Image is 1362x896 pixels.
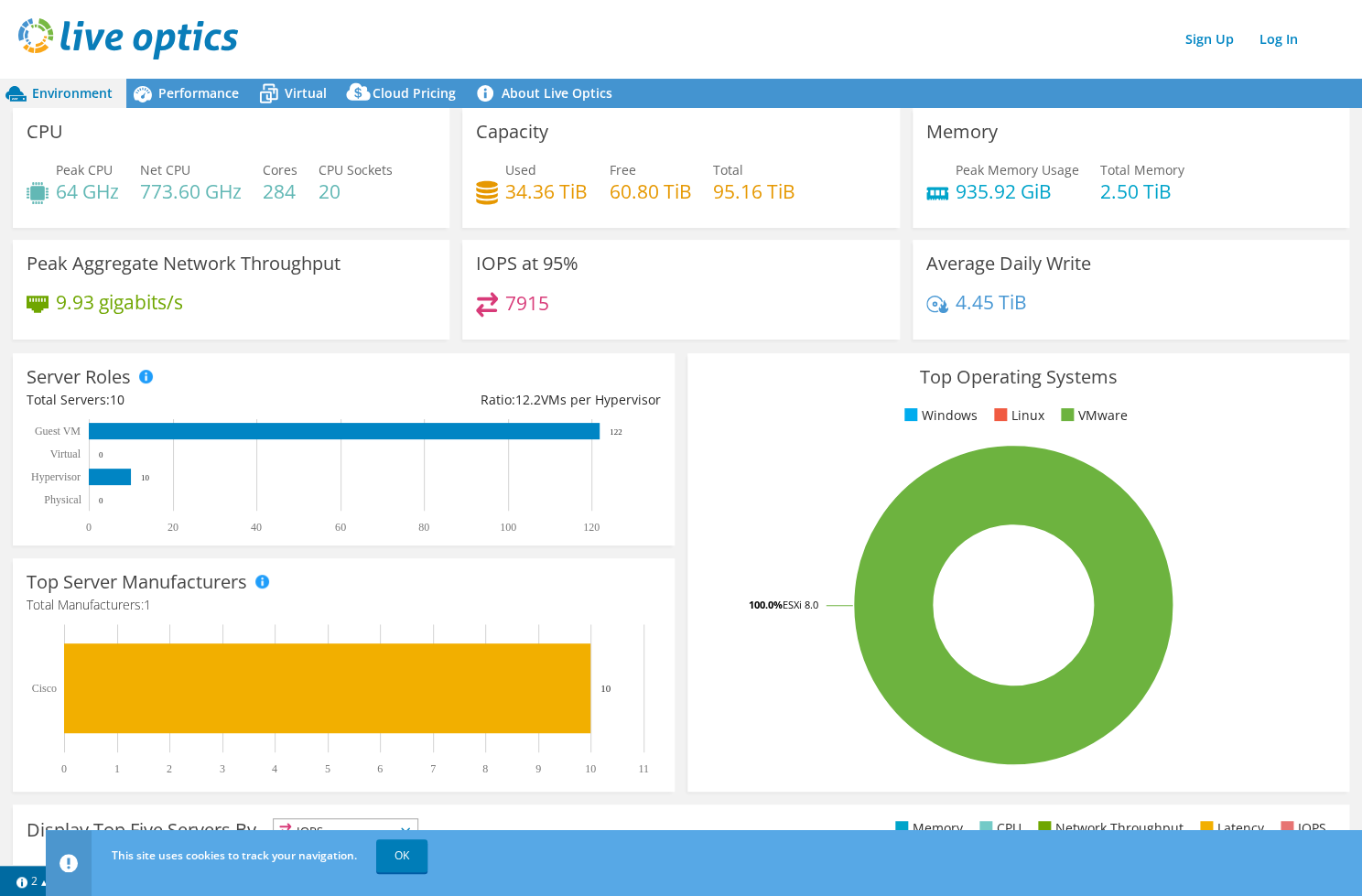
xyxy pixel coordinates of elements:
[251,521,262,534] text: 40
[900,405,978,426] li: Windows
[263,181,297,201] h4: 284
[989,405,1044,426] li: Linux
[373,84,456,102] span: Cloud Pricing
[975,818,1021,838] li: CPU
[583,521,600,534] text: 120
[319,161,393,178] span: CPU Sockets
[140,161,190,178] span: Net CPU
[18,18,238,59] img: live_optics_svg.svg
[701,367,1335,387] h3: Top Operating Systems
[220,762,225,775] text: 3
[4,869,60,892] a: 2
[1250,26,1307,52] a: Log In
[158,84,239,102] span: Performance
[956,181,1079,201] h4: 935.92 GiB
[926,122,998,142] h3: Memory
[56,292,183,312] h4: 9.93 gigabits/s
[167,762,172,775] text: 2
[1056,405,1128,426] li: VMware
[418,521,429,534] text: 80
[110,391,124,408] span: 10
[325,762,330,775] text: 5
[319,181,393,201] h4: 20
[27,367,131,387] h3: Server Roles
[44,493,81,506] text: Physical
[50,448,81,460] text: Virtual
[638,762,649,775] text: 11
[31,470,81,483] text: Hypervisor
[600,683,611,694] text: 10
[27,390,343,410] div: Total Servers:
[515,391,541,408] span: 12.2
[376,839,427,872] a: OK
[500,521,516,534] text: 100
[926,254,1091,274] h3: Average Daily Write
[1033,818,1184,838] li: Network Throughput
[609,161,635,178] span: Free
[27,572,247,592] h3: Top Server Manufacturers
[470,79,626,108] a: About Live Optics
[1100,161,1184,178] span: Total Memory
[35,425,81,437] text: Guest VM
[712,161,742,178] span: Total
[141,473,150,482] text: 10
[99,450,103,459] text: 0
[505,181,588,201] h4: 34.36 TiB
[610,427,622,437] text: 122
[430,762,436,775] text: 7
[1100,181,1184,201] h4: 2.50 TiB
[712,181,794,201] h4: 95.16 TiB
[86,521,92,534] text: 0
[56,181,119,201] h4: 64 GHz
[749,598,783,611] tspan: 100.0%
[476,254,578,274] h3: IOPS at 95%
[56,161,113,178] span: Peak CPU
[285,84,327,102] span: Virtual
[609,181,691,201] h4: 60.80 TiB
[27,254,340,274] h3: Peak Aggregate Network Throughput
[335,521,346,534] text: 60
[783,598,818,611] tspan: ESXi 8.0
[377,762,383,775] text: 6
[343,390,660,410] div: Ratio: VMs per Hypervisor
[61,762,67,775] text: 0
[956,161,1079,178] span: Peak Memory Usage
[140,181,242,201] h4: 773.60 GHz
[27,595,661,615] h4: Total Manufacturers:
[114,762,120,775] text: 1
[535,762,541,775] text: 9
[482,762,488,775] text: 8
[27,122,63,142] h3: CPU
[168,521,178,534] text: 20
[99,496,103,505] text: 0
[1276,818,1326,838] li: IOPS
[956,292,1027,312] h4: 4.45 TiB
[505,293,549,313] h4: 7915
[144,596,151,613] span: 1
[585,762,596,775] text: 10
[272,762,277,775] text: 4
[505,161,536,178] span: Used
[32,682,57,695] text: Cisco
[32,84,113,102] span: Environment
[1195,818,1264,838] li: Latency
[476,122,548,142] h3: Capacity
[891,818,963,838] li: Memory
[112,847,357,863] span: This site uses cookies to track your navigation.
[1176,26,1243,52] a: Sign Up
[263,161,297,178] span: Cores
[274,819,417,841] span: IOPS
